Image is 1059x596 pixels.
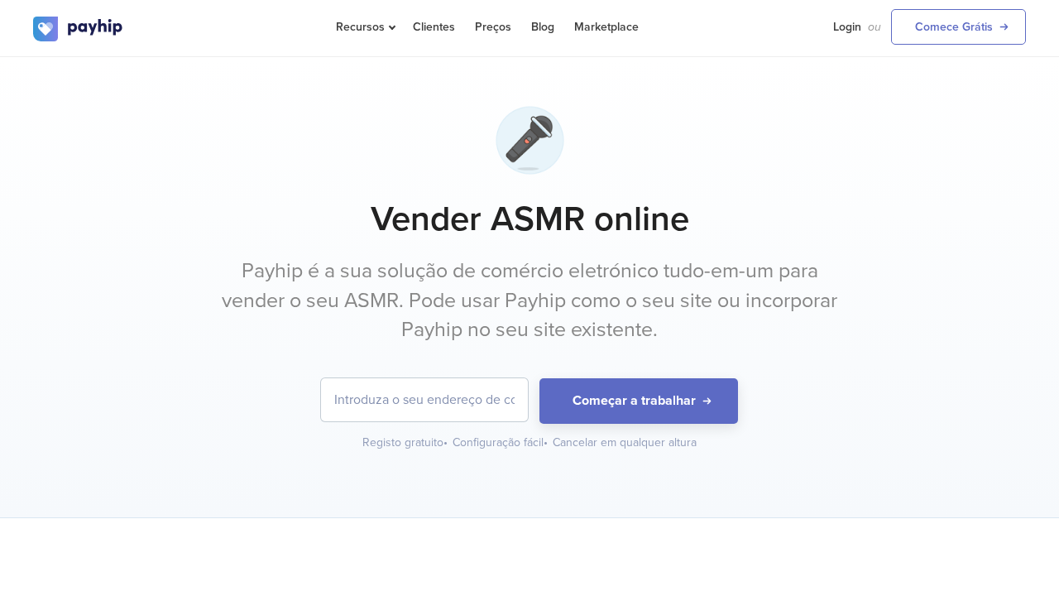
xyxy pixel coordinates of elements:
h1: Vender ASMR online [33,199,1026,240]
img: microphone-14-jgr7c4ygfpn0x553ifr1sp.png [488,99,572,182]
span: • [544,435,548,449]
span: Recursos [336,20,393,34]
div: Cancelar em qualquer altura [553,435,697,451]
span: • [443,435,448,449]
div: Registo gratuito [362,435,449,451]
div: Configuração fácil [453,435,549,451]
img: logo.svg [33,17,124,41]
button: Começar a trabalhar [539,378,738,424]
p: Payhip é a sua solução de comércio eletrónico tudo-em-um para vender o seu ASMR. Pode usar Payhip... [219,257,840,345]
a: Comece Grátis [891,9,1026,45]
input: Introduza o seu endereço de correio eletrónico [321,378,528,421]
